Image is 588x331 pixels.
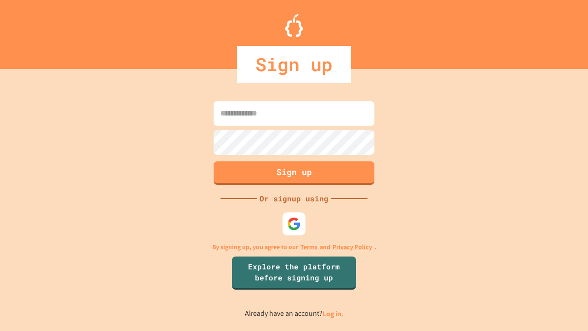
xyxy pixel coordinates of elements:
[257,193,331,204] div: Or signup using
[285,14,303,37] img: Logo.svg
[300,242,317,252] a: Terms
[237,46,351,83] div: Sign up
[549,294,579,322] iframe: chat widget
[214,161,374,185] button: Sign up
[245,308,344,320] p: Already have an account?
[212,242,376,252] p: By signing up, you agree to our and .
[322,309,344,319] a: Log in.
[232,257,356,290] a: Explore the platform before signing up
[512,254,579,293] iframe: chat widget
[333,242,372,252] a: Privacy Policy
[287,217,301,231] img: google-icon.svg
